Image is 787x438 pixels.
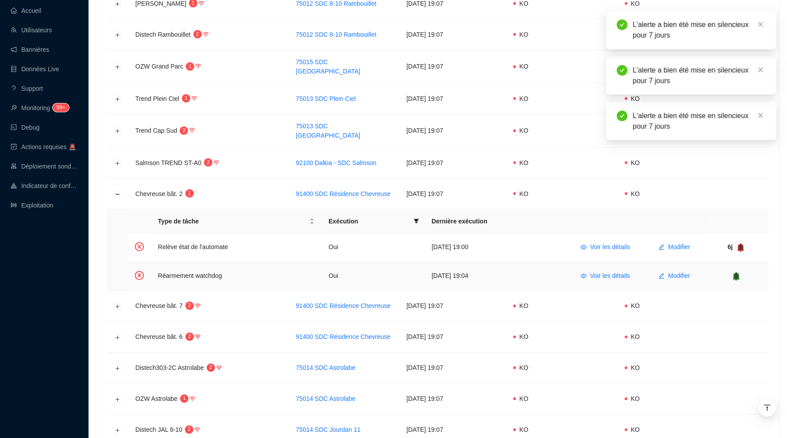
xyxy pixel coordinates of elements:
[203,31,209,38] span: wifi
[135,396,177,403] span: OZW Astrolabe
[114,334,121,341] button: Développer la ligne
[414,219,419,224] span: filter
[11,7,41,14] a: homeAccueil
[185,426,193,434] sup: 2
[668,243,691,252] span: Modifier
[296,303,391,310] a: 91400 SDC Résidence Chevreuse
[520,396,529,403] span: KO
[758,21,764,27] span: close
[114,96,121,103] button: Développer la ligne
[520,303,529,310] span: KO
[11,144,17,150] span: check-square
[652,269,698,284] button: Modifier
[631,426,640,434] span: KO
[185,333,194,341] sup: 2
[296,365,356,372] a: 75014 SDC Astrolabe
[151,234,322,262] td: Relève état de l'automate
[185,189,194,198] sup: 1
[135,190,183,197] span: Chevreuse bât. 2
[296,334,391,341] a: 91400 SDC Résidence Chevreuse
[195,63,201,69] span: wifi
[135,271,144,280] span: close-circle
[400,148,503,179] td: [DATE] 19:07
[617,111,628,121] span: check-circle
[400,322,503,353] td: [DATE] 19:07
[296,396,356,403] a: 75014 SDC Astrolabe
[424,262,566,291] td: [DATE] 19:04
[135,127,177,134] span: Trend Cap Sud
[186,62,194,71] sup: 1
[11,182,78,189] a: heat-mapIndicateur de confort
[11,104,66,111] a: monitorMonitoring99+
[207,159,210,165] span: 2
[728,243,733,252] span: 6j
[194,427,201,433] span: wifi
[737,243,745,252] span: bell
[520,159,529,166] span: KO
[400,291,503,322] td: [DATE] 19:07
[574,269,637,284] button: Voir les détails
[185,95,188,101] span: 1
[424,234,566,262] td: [DATE] 19:00
[114,64,121,71] button: Développer la ligne
[296,31,377,38] a: 75012 SDC 8-10 Rambouillet
[590,243,630,252] span: Voir les détails
[296,58,361,75] a: 75015 SDC [GEOGRAPHIC_DATA]
[400,84,503,115] td: [DATE] 19:07
[424,210,566,234] th: Dernière exécution
[574,241,637,255] button: Voir les détails
[296,159,377,166] a: 92100 Dalkia - SDC Salmson
[617,19,628,30] span: check-circle
[633,111,766,132] div: L'alerte a bien été mise en silencieux pour 7 jours
[631,159,640,166] span: KO
[53,104,69,112] sup: 111
[135,95,179,102] span: Trend Plein Ciel
[151,262,322,291] td: Réarmement watchdog
[180,127,188,135] sup: 2
[296,95,356,102] a: 75013 SDC Plein Ciel
[196,31,199,37] span: 2
[296,426,361,434] a: 75014 SDC Jourdan 11
[520,31,529,38] span: KO
[633,65,766,86] div: L'alerte a bien été mise en silencieux pour 7 jours
[135,365,204,372] span: Distech303-2C Astrolabe
[114,365,121,372] button: Développer la ligne
[11,85,43,92] a: questionSupport
[631,190,640,197] span: KO
[114,303,121,310] button: Développer la ligne
[631,303,640,310] span: KO
[114,0,121,8] button: Développer la ligne
[631,334,640,341] span: KO
[189,63,192,69] span: 1
[135,31,191,38] span: Distech Rambouillet
[204,158,212,167] sup: 2
[732,272,741,281] span: bell
[400,353,503,384] td: [DATE] 19:07
[631,365,640,372] span: KO
[400,384,503,415] td: [DATE] 19:07
[209,365,212,371] span: 2
[135,426,182,434] span: Distech JAL 6-10
[520,334,529,341] span: KO
[758,67,764,73] span: close
[659,244,665,250] span: edit
[756,19,766,29] a: Close
[11,163,78,170] a: clusterDéploiement sondes
[191,96,197,102] span: wifi
[758,112,764,119] span: close
[135,63,183,70] span: OZW Grand Parc
[617,65,628,76] span: check-circle
[590,272,630,281] span: Voir les détails
[296,123,361,139] a: 75013 SDC [GEOGRAPHIC_DATA]
[329,244,339,251] span: Oui
[183,396,186,402] span: 1
[756,65,766,75] a: Close
[520,95,529,102] span: KO
[296,190,391,197] a: 91400 SDC Résidence Chevreuse
[756,111,766,120] a: Close
[400,179,503,210] td: [DATE] 19:07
